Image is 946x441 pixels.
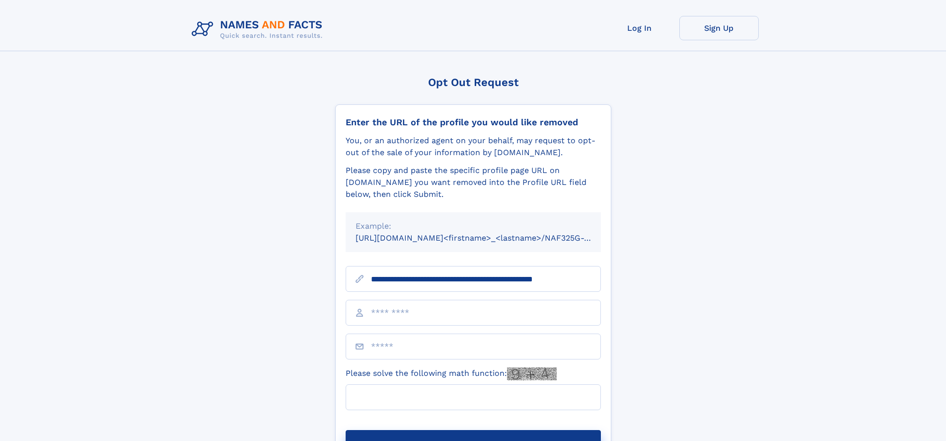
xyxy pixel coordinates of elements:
div: You, or an authorized agent on your behalf, may request to opt-out of the sale of your informatio... [346,135,601,159]
a: Sign Up [679,16,759,40]
div: Example: [356,220,591,232]
div: Enter the URL of the profile you would like removed [346,117,601,128]
div: Please copy and paste the specific profile page URL on [DOMAIN_NAME] you want removed into the Pr... [346,165,601,200]
label: Please solve the following math function: [346,367,557,380]
a: Log In [600,16,679,40]
div: Opt Out Request [335,76,611,88]
small: [URL][DOMAIN_NAME]<firstname>_<lastname>/NAF325G-xxxxxxxx [356,233,620,243]
img: Logo Names and Facts [188,16,331,43]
